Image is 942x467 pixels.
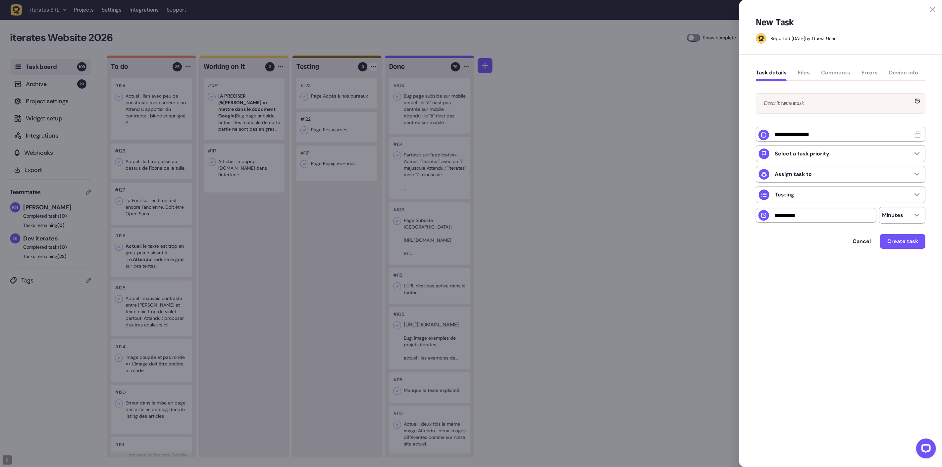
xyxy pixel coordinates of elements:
[882,212,903,219] p: Minutes
[770,35,836,42] div: by Guest User
[846,235,877,248] button: Cancel
[911,436,939,464] iframe: LiveChat chat widget
[756,69,787,81] button: Task details
[770,35,805,41] div: Reported [DATE]
[775,171,812,178] p: Assign task to
[756,33,766,43] img: Guest User
[853,239,871,244] span: Cancel
[775,191,794,198] p: Testing
[756,17,794,28] h5: New Task
[887,239,918,244] span: Create task
[775,150,829,157] p: Select a task priority
[880,234,925,249] button: Create task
